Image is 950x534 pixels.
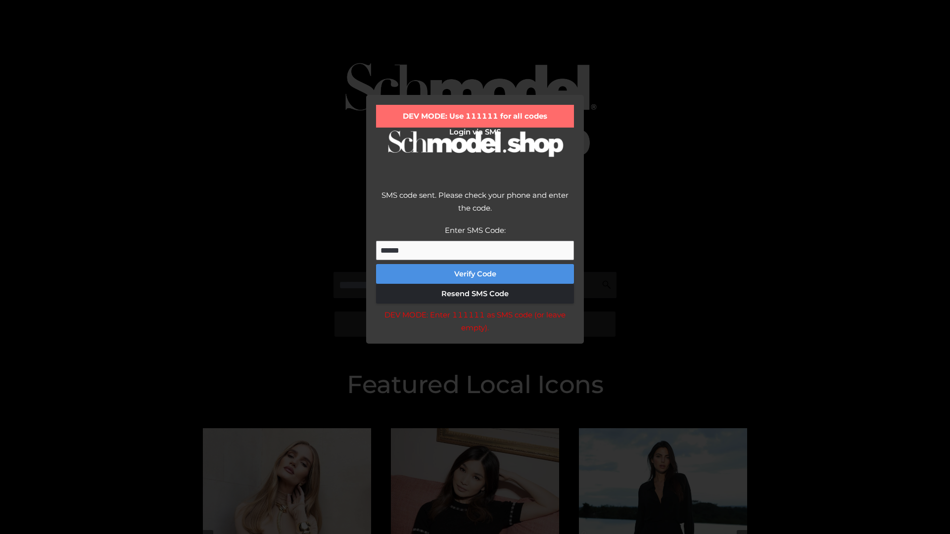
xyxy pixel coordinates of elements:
[376,309,574,334] div: DEV MODE: Enter 111111 as SMS code (or leave empty).
[376,105,574,128] div: DEV MODE: Use 111111 for all codes
[376,189,574,224] div: SMS code sent. Please check your phone and enter the code.
[376,128,574,136] h2: Login via SMS
[376,264,574,284] button: Verify Code
[376,284,574,304] button: Resend SMS Code
[445,225,506,235] label: Enter SMS Code:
